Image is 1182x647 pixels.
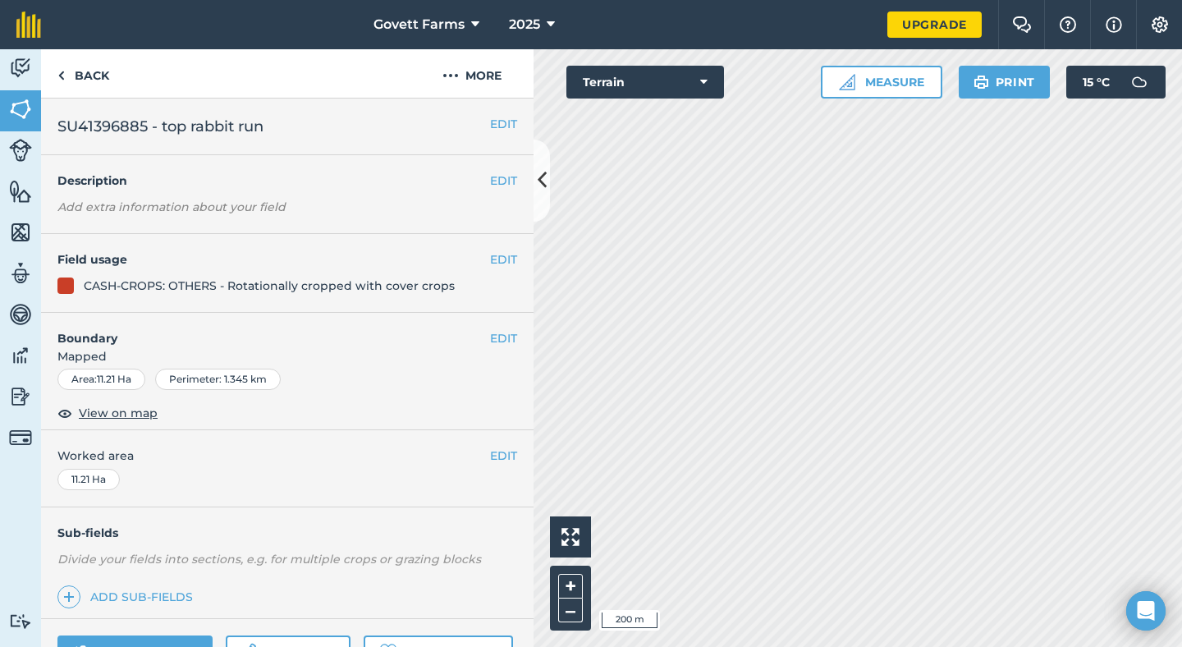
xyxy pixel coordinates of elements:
div: Perimeter : 1.345 km [155,369,281,390]
h4: Sub-fields [41,524,534,542]
img: Ruler icon [839,74,855,90]
em: Add extra information about your field [57,200,286,214]
button: + [558,574,583,599]
h4: Field usage [57,250,490,268]
span: Govett Farms [373,15,465,34]
button: Print [959,66,1051,99]
span: Worked area [57,447,517,465]
img: fieldmargin Logo [16,11,41,38]
img: svg+xml;base64,PD94bWwgdmVyc2lvbj0iMS4wIiBlbmNvZGluZz0idXRmLTgiPz4KPCEtLSBHZW5lcmF0b3I6IEFkb2JlIE... [9,261,32,286]
span: Mapped [41,347,534,365]
button: EDIT [490,172,517,190]
button: EDIT [490,250,517,268]
img: svg+xml;base64,PHN2ZyB4bWxucz0iaHR0cDovL3d3dy53My5vcmcvMjAwMC9zdmciIHdpZHRoPSIxNyIgaGVpZ2h0PSIxNy... [1106,15,1122,34]
img: svg+xml;base64,PHN2ZyB4bWxucz0iaHR0cDovL3d3dy53My5vcmcvMjAwMC9zdmciIHdpZHRoPSIxOSIgaGVpZ2h0PSIyNC... [974,72,989,92]
img: svg+xml;base64,PD94bWwgdmVyc2lvbj0iMS4wIiBlbmNvZGluZz0idXRmLTgiPz4KPCEtLSBHZW5lcmF0b3I6IEFkb2JlIE... [9,384,32,409]
button: Terrain [566,66,724,99]
img: svg+xml;base64,PD94bWwgdmVyc2lvbj0iMS4wIiBlbmNvZGluZz0idXRmLTgiPz4KPCEtLSBHZW5lcmF0b3I6IEFkb2JlIE... [9,613,32,629]
img: svg+xml;base64,PD94bWwgdmVyc2lvbj0iMS4wIiBlbmNvZGluZz0idXRmLTgiPz4KPCEtLSBHZW5lcmF0b3I6IEFkb2JlIE... [1123,66,1156,99]
img: svg+xml;base64,PHN2ZyB4bWxucz0iaHR0cDovL3d3dy53My5vcmcvMjAwMC9zdmciIHdpZHRoPSIxOCIgaGVpZ2h0PSIyNC... [57,403,72,423]
a: Add sub-fields [57,585,199,608]
span: SU41396885 - top rabbit run [57,115,263,138]
img: svg+xml;base64,PD94bWwgdmVyc2lvbj0iMS4wIiBlbmNvZGluZz0idXRmLTgiPz4KPCEtLSBHZW5lcmF0b3I6IEFkb2JlIE... [9,426,32,449]
img: svg+xml;base64,PHN2ZyB4bWxucz0iaHR0cDovL3d3dy53My5vcmcvMjAwMC9zdmciIHdpZHRoPSI1NiIgaGVpZ2h0PSI2MC... [9,220,32,245]
img: svg+xml;base64,PD94bWwgdmVyc2lvbj0iMS4wIiBlbmNvZGluZz0idXRmLTgiPz4KPCEtLSBHZW5lcmF0b3I6IEFkb2JlIE... [9,302,32,327]
button: View on map [57,403,158,423]
div: Open Intercom Messenger [1126,591,1166,631]
div: CASH-CROPS: OTHERS - Rotationally cropped with cover crops [84,277,455,295]
img: svg+xml;base64,PHN2ZyB4bWxucz0iaHR0cDovL3d3dy53My5vcmcvMjAwMC9zdmciIHdpZHRoPSI1NiIgaGVpZ2h0PSI2MC... [9,179,32,204]
img: svg+xml;base64,PD94bWwgdmVyc2lvbj0iMS4wIiBlbmNvZGluZz0idXRmLTgiPz4KPCEtLSBHZW5lcmF0b3I6IEFkb2JlIE... [9,56,32,80]
h4: Description [57,172,517,190]
a: Upgrade [887,11,982,38]
img: svg+xml;base64,PD94bWwgdmVyc2lvbj0iMS4wIiBlbmNvZGluZz0idXRmLTgiPz4KPCEtLSBHZW5lcmF0b3I6IEFkb2JlIE... [9,139,32,162]
img: A question mark icon [1058,16,1078,33]
span: View on map [79,404,158,422]
button: 15 °C [1066,66,1166,99]
em: Divide your fields into sections, e.g. for multiple crops or grazing blocks [57,552,481,567]
span: 15 ° C [1083,66,1110,99]
img: svg+xml;base64,PHN2ZyB4bWxucz0iaHR0cDovL3d3dy53My5vcmcvMjAwMC9zdmciIHdpZHRoPSIyMCIgaGVpZ2h0PSIyNC... [442,66,459,85]
img: Two speech bubbles overlapping with the left bubble in the forefront [1012,16,1032,33]
img: svg+xml;base64,PD94bWwgdmVyc2lvbj0iMS4wIiBlbmNvZGluZz0idXRmLTgiPz4KPCEtLSBHZW5lcmF0b3I6IEFkb2JlIE... [9,343,32,368]
button: Measure [821,66,942,99]
span: 2025 [509,15,540,34]
div: 11.21 Ha [57,469,120,490]
h4: Boundary [41,313,490,347]
img: Four arrows, one pointing top left, one top right, one bottom right and the last bottom left [561,528,580,546]
button: EDIT [490,329,517,347]
img: svg+xml;base64,PHN2ZyB4bWxucz0iaHR0cDovL3d3dy53My5vcmcvMjAwMC9zdmciIHdpZHRoPSI1NiIgaGVpZ2h0PSI2MC... [9,97,32,122]
div: Area : 11.21 Ha [57,369,145,390]
button: More [410,49,534,98]
img: svg+xml;base64,PHN2ZyB4bWxucz0iaHR0cDovL3d3dy53My5vcmcvMjAwMC9zdmciIHdpZHRoPSI5IiBoZWlnaHQ9IjI0Ii... [57,66,65,85]
a: Back [41,49,126,98]
img: svg+xml;base64,PHN2ZyB4bWxucz0iaHR0cDovL3d3dy53My5vcmcvMjAwMC9zdmciIHdpZHRoPSIxNCIgaGVpZ2h0PSIyNC... [63,587,75,607]
button: – [558,599,583,622]
img: A cog icon [1150,16,1170,33]
button: EDIT [490,115,517,133]
button: EDIT [490,447,517,465]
